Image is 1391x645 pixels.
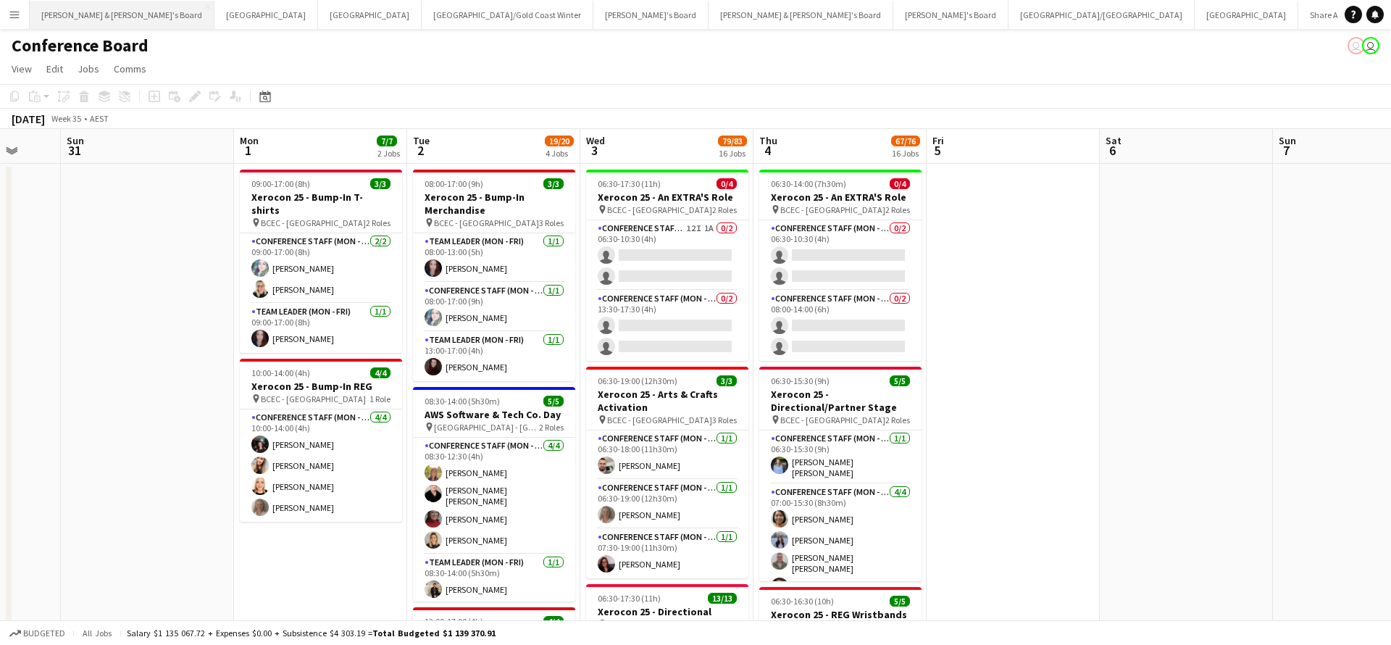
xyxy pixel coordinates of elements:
h3: Xerocon 25 - REG Wristbands & Demo Stage [759,608,922,634]
app-user-avatar: Kristelle Bristow [1348,37,1365,54]
span: 2 Roles [539,422,564,433]
span: 13/13 [708,593,737,604]
app-card-role: Conference Staff (Mon - Fri)1/106:30-19:00 (12h30m)[PERSON_NAME] [586,480,748,529]
app-card-role: Team Leader (Mon - Fri)1/113:00-17:00 (4h)[PERSON_NAME] [413,332,575,381]
app-card-role: Conference Staff (Mon - Fri)0/213:30-17:30 (4h) [586,291,748,361]
span: 2 [411,142,430,159]
span: BCEC - [GEOGRAPHIC_DATA] [607,415,712,425]
span: BCEC - [GEOGRAPHIC_DATA] [261,394,366,404]
span: 06:30-14:00 (7h30m) [771,178,846,189]
span: Mon [240,134,259,147]
span: 3 Roles [539,217,564,228]
button: Budgeted [7,625,67,641]
div: 10:00-14:00 (4h)4/4Xerocon 25 - Bump-In REG BCEC - [GEOGRAPHIC_DATA]1 RoleConference Staff (Mon -... [240,359,402,522]
span: 08:30-14:00 (5h30m) [425,396,500,407]
h3: Xerocon 25 - Bump-In T-shirts [240,191,402,217]
app-card-role: Conference Staff (Mon - Fri)12I1A0/206:30-10:30 (4h) [586,220,748,291]
app-card-role: Conference Staff (Mon - Fri)1/108:00-17:00 (9h)[PERSON_NAME] [413,283,575,332]
app-card-role: Conference Staff (Mon - Fri)4/408:30-12:30 (4h)[PERSON_NAME][PERSON_NAME] [PERSON_NAME][PERSON_NA... [413,438,575,554]
span: 5 [930,142,944,159]
app-user-avatar: James Millard [1362,37,1379,54]
span: 67/76 [891,136,920,146]
app-card-role: Conference Staff (Mon - Fri)2/209:00-17:00 (8h)[PERSON_NAME][PERSON_NAME] [240,233,402,304]
h3: Xerocon 25 - Bump-In REG [240,380,402,393]
span: All jobs [80,628,114,638]
h3: Xerocon 25 - An EXTRA'S Role [759,191,922,204]
span: BCEC - [GEOGRAPHIC_DATA] [607,619,712,630]
h3: Xerocon 25 - Arts & Crafts Activation [586,388,748,414]
span: 2 Roles [366,217,390,228]
button: [PERSON_NAME]'s Board [593,1,709,29]
h3: Xerocon 25 - Directional [586,605,748,618]
a: Jobs [72,59,105,78]
app-job-card: 06:30-14:00 (7h30m)0/4Xerocon 25 - An EXTRA'S Role BCEC - [GEOGRAPHIC_DATA]2 RolesConference Staf... [759,170,922,361]
h1: Conference Board [12,35,149,57]
app-job-card: 08:00-17:00 (9h)3/3Xerocon 25 - Bump-In Merchandise BCEC - [GEOGRAPHIC_DATA]3 RolesTeam Leader (M... [413,170,575,381]
span: 7 [1277,142,1296,159]
div: 4 Jobs [546,148,573,159]
app-job-card: 09:00-17:00 (8h)3/3Xerocon 25 - Bump-In T-shirts BCEC - [GEOGRAPHIC_DATA]2 RolesConference Staff ... [240,170,402,353]
span: Jobs [78,62,99,75]
button: [PERSON_NAME] & [PERSON_NAME]'s Board [30,1,214,29]
span: Sun [67,134,84,147]
span: BCEC - [GEOGRAPHIC_DATA] [780,204,885,215]
span: 3/3 [370,178,390,189]
app-job-card: 06:30-15:30 (9h)5/5Xerocon 25 - Directional/Partner Stage BCEC - [GEOGRAPHIC_DATA]2 RolesConferen... [759,367,922,581]
span: 19/20 [545,136,574,146]
span: 10:00-14:00 (4h) [251,367,310,378]
app-job-card: 06:30-19:00 (12h30m)3/3Xerocon 25 - Arts & Crafts Activation BCEC - [GEOGRAPHIC_DATA]3 RolesConfe... [586,367,748,578]
div: 2 Jobs [377,148,400,159]
span: Wed [586,134,605,147]
div: AEST [90,113,109,124]
span: BCEC - [GEOGRAPHIC_DATA] [261,217,366,228]
app-card-role: Conference Staff (Mon - Fri)4/407:00-15:30 (8h30m)[PERSON_NAME][PERSON_NAME][PERSON_NAME] [PERSON... [759,484,922,601]
span: 06:30-19:00 (12h30m) [598,375,677,386]
app-card-role: Conference Staff (Mon - Fri)0/206:30-10:30 (4h) [759,220,922,291]
span: 0/4 [890,178,910,189]
div: [DATE] [12,112,45,126]
span: 31 [64,142,84,159]
span: 79/83 [718,136,747,146]
span: 4 [757,142,777,159]
span: 6 [1103,142,1121,159]
h3: Xerocon 25 - Bump-In Merchandise [413,191,575,217]
app-card-role: Conference Staff (Mon - Fri)4/410:00-14:00 (4h)[PERSON_NAME][PERSON_NAME][PERSON_NAME][PERSON_NAME] [240,409,402,522]
span: Sun [1279,134,1296,147]
span: Sat [1106,134,1121,147]
span: 3 [584,142,605,159]
a: Comms [108,59,152,78]
button: [GEOGRAPHIC_DATA] [318,1,422,29]
app-job-card: 06:30-17:30 (11h)0/4Xerocon 25 - An EXTRA'S Role BCEC - [GEOGRAPHIC_DATA]2 RolesConference Staff ... [586,170,748,361]
span: 2 Roles [885,204,910,215]
button: [GEOGRAPHIC_DATA]/[GEOGRAPHIC_DATA] [1008,1,1195,29]
h3: Xerocon 25 - Directional/Partner Stage [759,388,922,414]
span: 5/5 [890,375,910,386]
span: Thu [759,134,777,147]
span: 13:00-17:00 (4h) [425,616,483,627]
button: [GEOGRAPHIC_DATA] [214,1,318,29]
span: 08:00-17:00 (9h) [425,178,483,189]
a: Edit [41,59,69,78]
h3: AWS Software & Tech Co. Day [413,408,575,421]
div: 16 Jobs [719,148,746,159]
app-card-role: Team Leader (Mon - Fri)1/109:00-17:00 (8h)[PERSON_NAME] [240,304,402,353]
span: 3/3 [543,178,564,189]
app-card-role: Conference Staff (Mon - Fri)1/106:30-15:30 (9h)[PERSON_NAME] [PERSON_NAME] [759,430,922,484]
span: 09:00-17:00 (8h) [251,178,310,189]
span: 06:30-17:30 (11h) [598,178,661,189]
div: Salary $1 135 067.72 + Expenses $0.00 + Subsistence $4 303.19 = [127,628,496,638]
div: 08:30-14:00 (5h30m)5/5AWS Software & Tech Co. Day [GEOGRAPHIC_DATA] - [GEOGRAPHIC_DATA]2 RolesCon... [413,387,575,602]
span: 3/3 [717,375,737,386]
span: 5/5 [890,596,910,607]
span: Fri [932,134,944,147]
span: View [12,62,32,75]
span: 4/4 [370,367,390,378]
span: Total Budgeted $1 139 370.91 [372,628,496,638]
span: 06:30-16:30 (10h) [771,596,834,607]
span: 06:30-17:30 (11h) [598,593,661,604]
